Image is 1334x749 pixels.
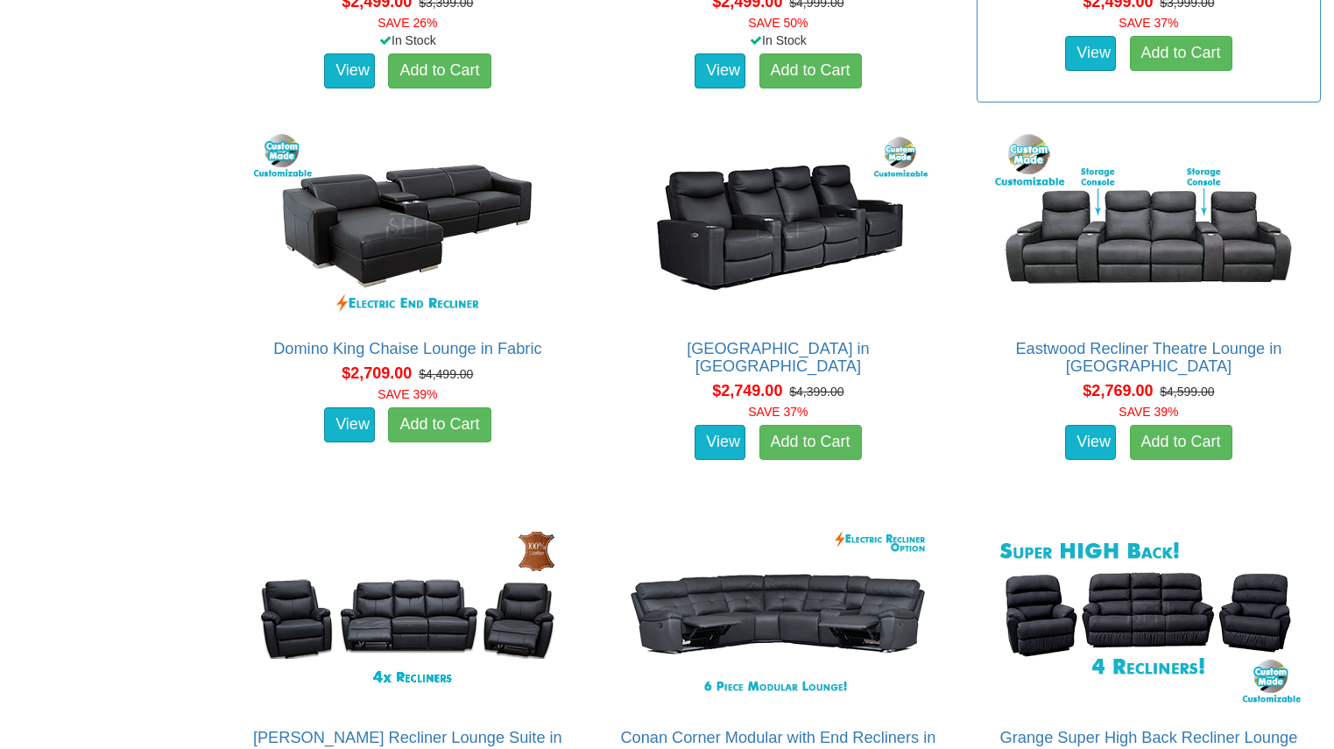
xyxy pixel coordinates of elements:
[1160,385,1214,399] del: $4,599.00
[712,382,782,399] span: $2,749.00
[789,385,843,399] del: $4,399.00
[991,130,1306,322] img: Eastwood Recliner Theatre Lounge in Fabric
[232,32,583,49] div: In Stock
[1119,16,1178,30] font: SAVE 37%
[695,425,745,460] a: View
[1130,36,1232,71] a: Add to Cart
[1015,340,1281,375] a: Eastwood Recliner Theatre Lounge in [GEOGRAPHIC_DATA]
[1065,425,1116,460] a: View
[748,405,808,419] font: SAVE 37%
[378,387,437,401] font: SAVE 39%
[419,367,473,381] del: $4,499.00
[378,16,437,30] font: SAVE 26%
[759,425,862,460] a: Add to Cart
[748,16,808,30] font: SAVE 50%
[342,364,412,382] span: $2,709.00
[250,519,565,711] img: Maxwell Recliner Lounge Suite in 100% Leather
[991,519,1306,711] img: Grange Super High Back Recliner Lounge Suite in Fabric
[1083,382,1153,399] span: $2,769.00
[250,130,565,322] img: Domino King Chaise Lounge in Fabric
[324,53,375,88] a: View
[1065,36,1116,71] a: View
[324,407,375,442] a: View
[695,53,745,88] a: View
[603,32,954,49] div: In Stock
[687,340,870,375] a: [GEOGRAPHIC_DATA] in [GEOGRAPHIC_DATA]
[620,130,935,322] img: Bond Theatre Lounge in Fabric
[388,407,491,442] a: Add to Cart
[273,340,541,357] a: Domino King Chaise Lounge in Fabric
[1119,405,1178,419] font: SAVE 39%
[1130,425,1232,460] a: Add to Cart
[620,519,935,711] img: Conan Corner Modular with End Recliners in Rhino Fabric
[388,53,491,88] a: Add to Cart
[759,53,862,88] a: Add to Cart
